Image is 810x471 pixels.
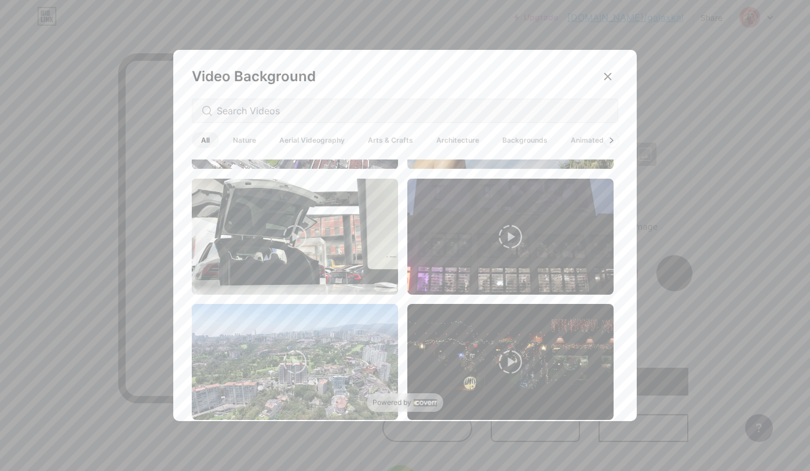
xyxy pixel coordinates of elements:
span: Nature [224,132,265,148]
span: Video Background [192,68,316,85]
span: Powered by [373,398,411,407]
span: Arts & Crafts [359,132,422,148]
span: Backgrounds [493,132,557,148]
span: Architecture [427,132,488,148]
span: Aerial Videography [270,132,354,148]
span: All [192,132,219,148]
input: Search Videos [217,104,608,118]
span: Animated [561,132,613,148]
